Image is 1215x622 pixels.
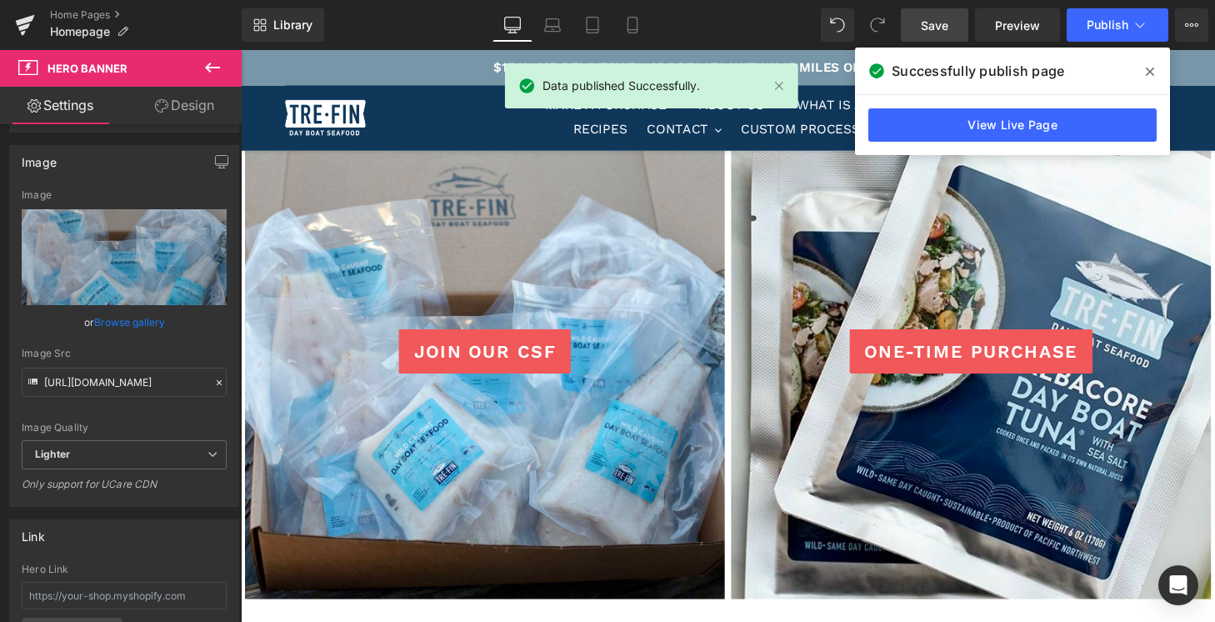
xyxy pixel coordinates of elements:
span: Publish [1087,18,1128,32]
input: Link [22,368,227,397]
button: Redo [861,8,894,42]
span: Homepage [50,25,110,38]
button: More [1175,8,1208,42]
button: WHAT IS A CSF? [567,45,702,70]
span: CONTACT [421,74,484,91]
a: Browse gallery [94,308,165,337]
span: Library [273,18,312,33]
span: CART [917,62,953,78]
span: Data published Successfully. [542,77,700,95]
div: or [22,314,227,331]
a: Tablet [572,8,612,42]
a: New Library [242,8,324,42]
span: RECIPES [344,74,400,91]
input: https://your-shop.myshopify.com [22,582,227,609]
span: Save [921,17,948,34]
button: CONTACT [412,70,506,95]
a: JOIN OUR CSF [163,289,342,335]
div: Link [22,520,45,544]
div: Open Intercom Messenger [1158,565,1198,605]
button: MAKE A PURCHASE [307,45,462,70]
img: Tre Fin Day Boat Seafood [46,52,129,88]
button: Undo [821,8,854,42]
a: CART [887,52,962,89]
a: Home Pages [50,8,242,22]
a: Preview [975,8,1060,42]
span: Hero Banner [47,62,127,75]
div: Only support for UCare CDN [22,478,227,502]
button: ABOUT US [467,45,563,70]
a: Design [124,87,245,124]
span: ABOUT US [475,49,542,66]
div: Image Src [22,348,227,359]
a: View Live Page [868,108,1157,142]
a: Desktop [492,8,532,42]
b: Lighter [35,448,70,460]
span: WHAT IS A CSF? [576,49,681,66]
a: CUSTOM PROCESSING [510,70,673,95]
span: JOIN OUR CSF [179,298,326,326]
div: Image Quality [22,422,227,434]
button: Publish [1067,8,1168,42]
a: One-time purchase [630,289,882,335]
div: Hero Link [22,564,227,575]
span: One-time purchase [646,298,867,326]
span: Preview [995,17,1040,34]
div: Image [22,189,227,201]
span: Successfully publish page [892,61,1064,81]
a: RECIPES [336,70,408,95]
span: CUSTOM PROCESSING [518,74,665,91]
span: MAKE A PURCHASE [315,49,441,66]
a: Laptop [532,8,572,42]
a: Mobile [612,8,652,42]
div: Image [22,146,57,169]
